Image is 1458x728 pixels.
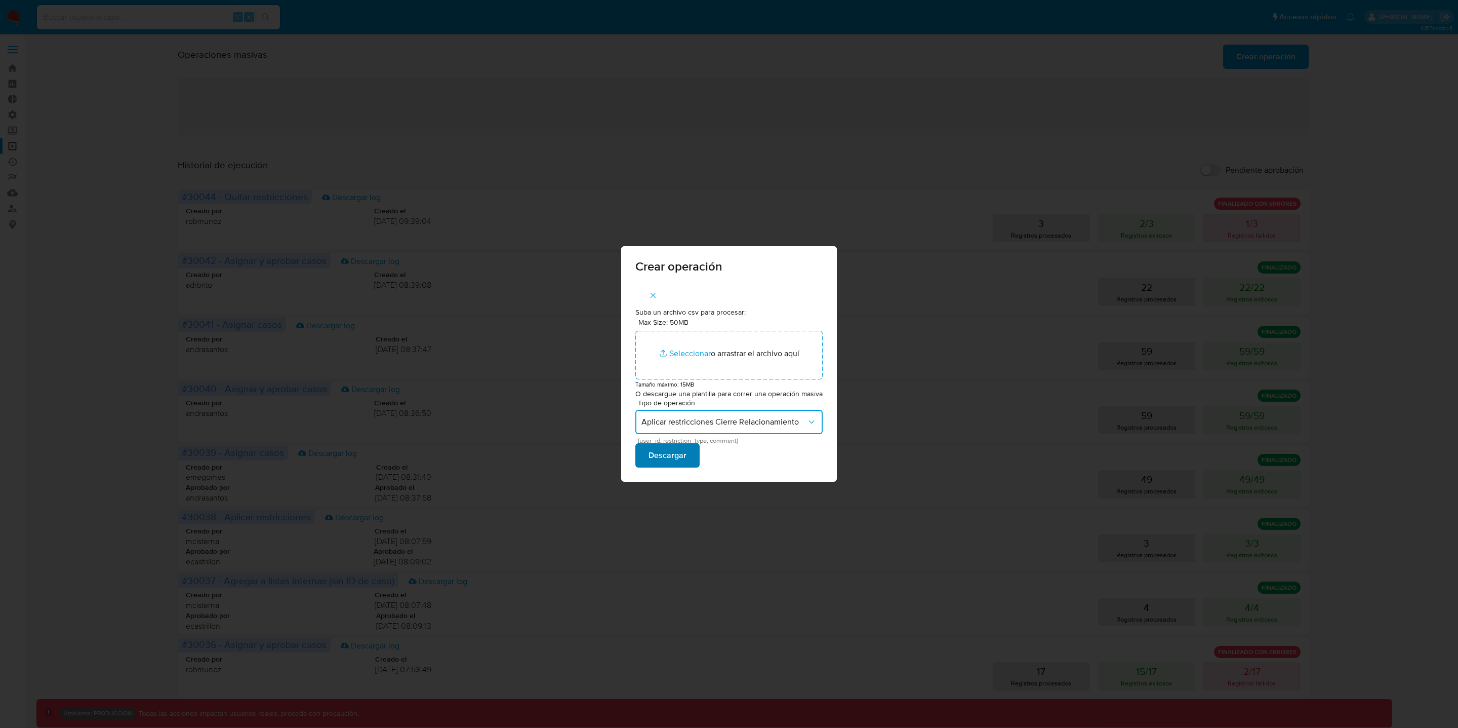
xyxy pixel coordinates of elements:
span: Crear operación [635,260,823,273]
span: Descargar [649,444,686,467]
span: Tipo de operación [638,399,825,406]
label: Max Size: 50MB [638,318,688,327]
p: O descargue una plantilla para correr una operación masiva [635,389,823,399]
span: (user_id, restriction_type, comment) [638,438,825,443]
small: Tamaño máximo: 15MB [635,380,694,389]
button: Aplicar restricciones Cierre Relacionamiento [635,410,823,434]
p: Suba un archivo csv para procesar: [635,308,823,318]
button: Descargar [635,443,700,468]
span: Aplicar restricciones Cierre Relacionamiento [641,417,806,427]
